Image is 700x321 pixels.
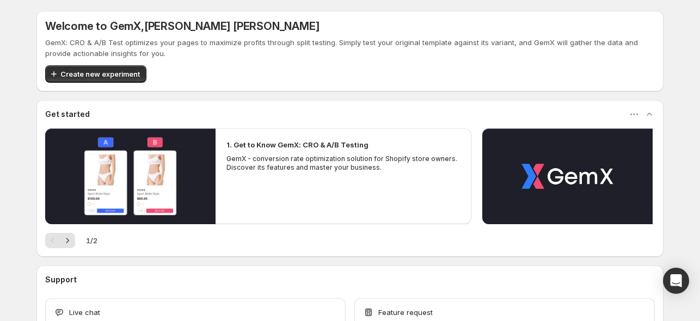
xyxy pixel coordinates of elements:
span: Live chat [69,307,100,318]
nav: Pagination [45,233,75,248]
p: GemX - conversion rate optimization solution for Shopify store owners. Discover its features and ... [226,155,460,172]
button: Next [60,233,75,248]
h2: 1. Get to Know GemX: CRO & A/B Testing [226,139,369,150]
button: Play video [482,128,653,224]
div: Open Intercom Messenger [663,268,689,294]
h3: Support [45,274,77,285]
h3: Get started [45,109,90,120]
span: Create new experiment [60,69,140,79]
span: , [PERSON_NAME] [PERSON_NAME] [141,20,319,33]
p: GemX: CRO & A/B Test optimizes your pages to maximize profits through split testing. Simply test ... [45,37,655,59]
span: Feature request [378,307,433,318]
button: Create new experiment [45,65,146,83]
button: Play video [45,128,216,224]
h5: Welcome to GemX [45,20,319,33]
span: 1 / 2 [86,235,97,246]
